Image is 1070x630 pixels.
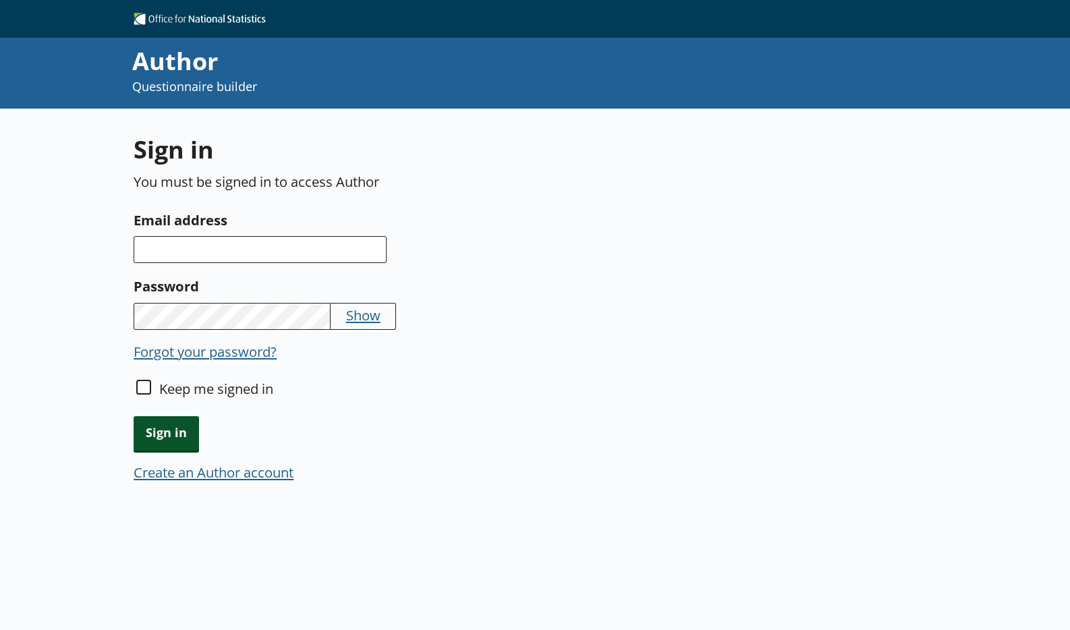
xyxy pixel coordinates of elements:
h1: Sign in [134,133,658,166]
p: You must be signed in to access Author [134,172,658,191]
div: Author [132,45,716,78]
button: Forgot your password? [134,342,277,361]
label: Email address [134,209,658,231]
button: Sign in [134,416,199,451]
button: Create an Author account [134,463,293,482]
p: Questionnaire builder [132,78,716,95]
label: Password [134,275,658,297]
label: Keep me signed in [159,379,273,398]
button: Show [346,306,381,324]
